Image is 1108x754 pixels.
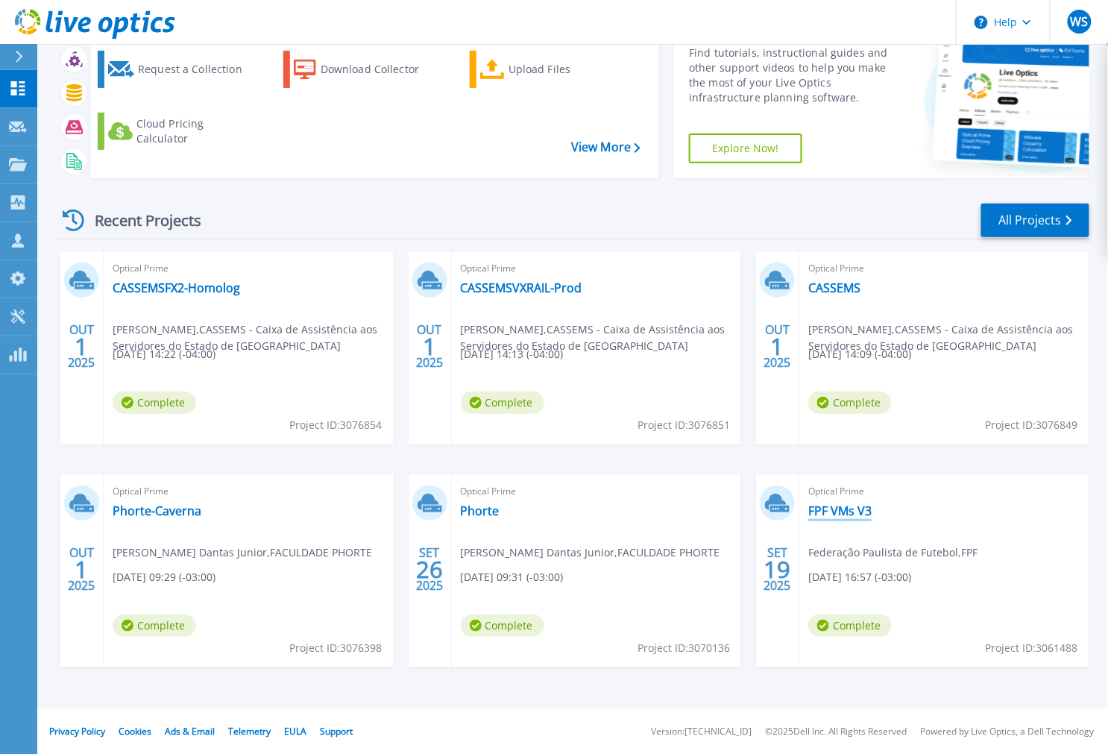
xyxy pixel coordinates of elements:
[98,113,251,150] a: Cloud Pricing Calculator
[638,640,730,656] span: Project ID: 3070136
[113,280,240,295] a: CASSEMSFX2-Homolog
[415,542,444,597] div: SET 2025
[461,321,742,354] span: [PERSON_NAME] , CASSEMS - Caixa de Assistência aos Servidores do Estado de [GEOGRAPHIC_DATA]
[283,51,436,88] a: Download Collector
[113,392,196,414] span: Complete
[571,140,640,154] a: View More
[416,563,443,576] span: 26
[113,544,372,561] span: [PERSON_NAME] Dantas Junior , FACULDADE PHORTE
[921,727,1095,737] li: Powered by Live Optics, a Dell Technology
[461,392,544,414] span: Complete
[470,51,623,88] a: Upload Files
[461,280,582,295] a: CASSEMSVXRAIL-Prod
[57,202,221,239] div: Recent Projects
[415,319,444,374] div: OUT 2025
[808,392,892,414] span: Complete
[808,544,978,561] span: Federação Paulista de Futebol , FPF
[764,542,792,597] div: SET 2025
[113,569,215,585] span: [DATE] 09:29 (-03:00)
[119,725,151,738] a: Cookies
[765,727,907,737] li: © 2025 Dell Inc. All Rights Reserved
[461,569,564,585] span: [DATE] 09:31 (-03:00)
[290,640,383,656] span: Project ID: 3076398
[461,544,720,561] span: [PERSON_NAME] Dantas Junior , FACULDADE PHORTE
[98,51,251,88] a: Request a Collection
[808,569,911,585] span: [DATE] 16:57 (-03:00)
[986,417,1078,433] span: Project ID: 3076849
[461,346,564,362] span: [DATE] 14:13 (-04:00)
[808,260,1080,277] span: Optical Prime
[461,503,500,518] a: Phorte
[808,503,872,518] a: FPF VMs V3
[75,563,88,576] span: 1
[75,340,88,353] span: 1
[461,615,544,637] span: Complete
[764,563,791,576] span: 19
[1070,16,1088,28] span: WS
[228,725,271,738] a: Telemetry
[423,340,436,353] span: 1
[808,346,911,362] span: [DATE] 14:09 (-04:00)
[290,417,383,433] span: Project ID: 3076854
[165,725,215,738] a: Ads & Email
[509,54,619,84] div: Upload Files
[764,319,792,374] div: OUT 2025
[808,615,892,637] span: Complete
[113,346,215,362] span: [DATE] 14:22 (-04:00)
[67,319,95,374] div: OUT 2025
[113,503,201,518] a: Phorte-Caverna
[981,204,1089,237] a: All Projects
[771,340,784,353] span: 1
[689,45,897,105] div: Find tutorials, instructional guides and other support videos to help you make the most of your L...
[113,321,394,354] span: [PERSON_NAME] , CASSEMS - Caixa de Assistência aos Servidores do Estado de [GEOGRAPHIC_DATA]
[651,727,752,737] li: Version: [TECHNICAL_ID]
[138,54,247,84] div: Request a Collection
[284,725,306,738] a: EULA
[67,542,95,597] div: OUT 2025
[461,260,733,277] span: Optical Prime
[321,54,433,84] div: Download Collector
[689,133,802,163] a: Explore Now!
[49,725,105,738] a: Privacy Policy
[808,280,860,295] a: CASSEMS
[638,417,730,433] span: Project ID: 3076851
[136,116,247,146] div: Cloud Pricing Calculator
[320,725,353,738] a: Support
[113,260,385,277] span: Optical Prime
[808,483,1080,500] span: Optical Prime
[808,321,1089,354] span: [PERSON_NAME] , CASSEMS - Caixa de Assistência aos Servidores do Estado de [GEOGRAPHIC_DATA]
[986,640,1078,656] span: Project ID: 3061488
[113,615,196,637] span: Complete
[113,483,385,500] span: Optical Prime
[461,483,733,500] span: Optical Prime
